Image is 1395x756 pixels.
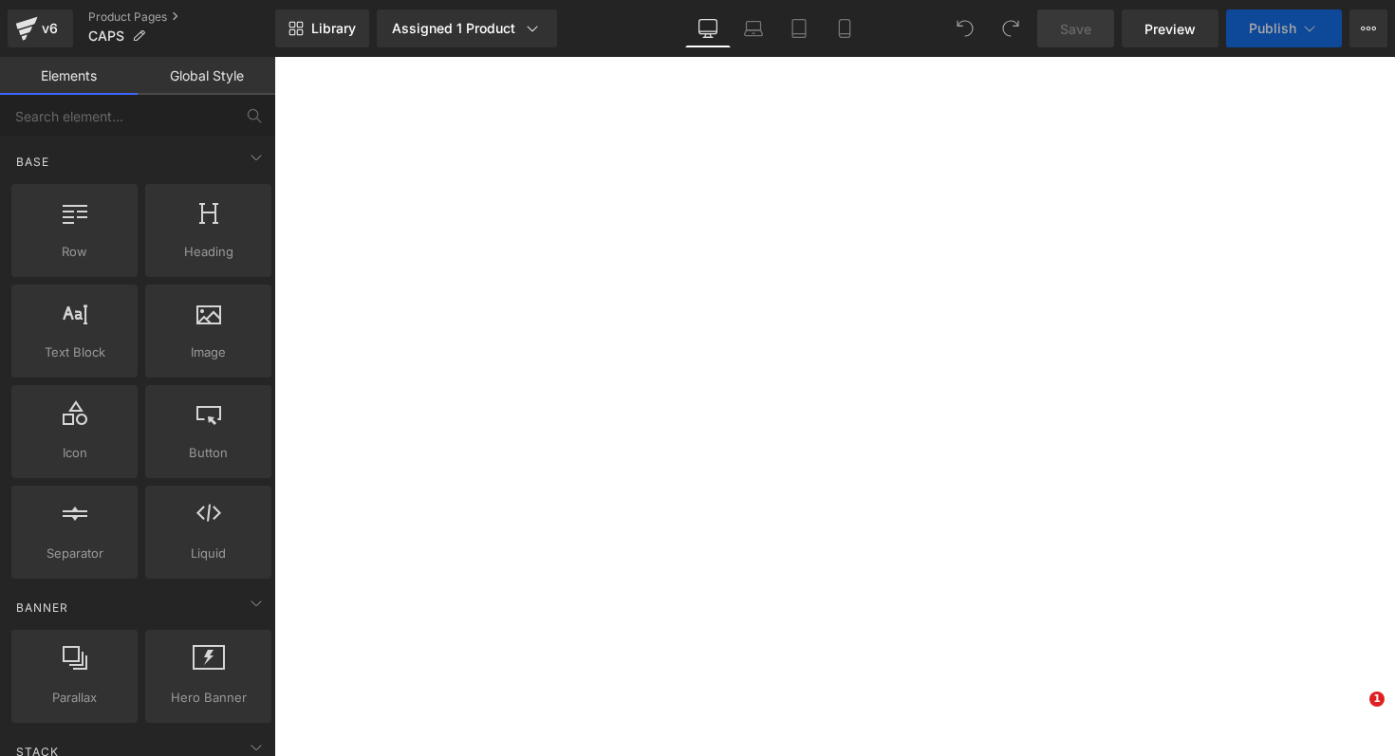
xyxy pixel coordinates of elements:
[1249,21,1296,36] span: Publish
[731,9,776,47] a: Laptop
[14,153,51,171] span: Base
[17,688,132,708] span: Parallax
[88,9,275,25] a: Product Pages
[1060,19,1091,39] span: Save
[151,544,266,563] span: Liquid
[946,9,984,47] button: Undo
[685,9,731,47] a: Desktop
[275,9,369,47] a: New Library
[88,28,124,44] span: CAPS
[151,342,266,362] span: Image
[392,19,542,38] div: Assigned 1 Product
[1349,9,1387,47] button: More
[1369,691,1385,707] span: 1
[8,9,73,47] a: v6
[151,242,266,262] span: Heading
[151,443,266,463] span: Button
[1330,691,1376,737] iframe: Intercom live chat
[17,342,132,362] span: Text Block
[14,599,70,617] span: Banner
[822,9,867,47] a: Mobile
[38,16,62,41] div: v6
[138,57,275,95] a: Global Style
[151,688,266,708] span: Hero Banner
[1144,19,1196,39] span: Preview
[992,9,1030,47] button: Redo
[1226,9,1342,47] button: Publish
[17,443,132,463] span: Icon
[776,9,822,47] a: Tablet
[1122,9,1218,47] a: Preview
[17,242,132,262] span: Row
[311,20,356,37] span: Library
[17,544,132,563] span: Separator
